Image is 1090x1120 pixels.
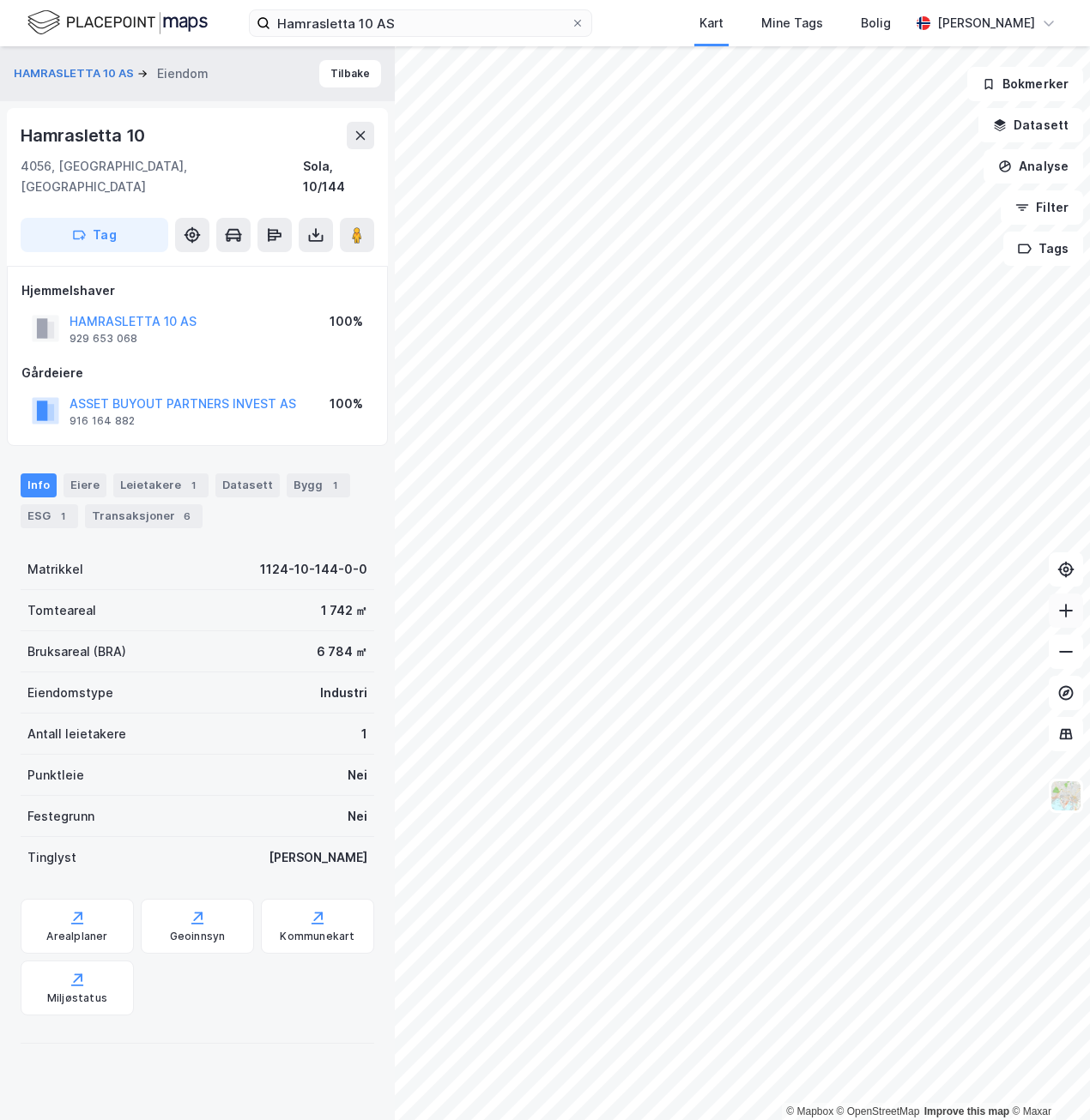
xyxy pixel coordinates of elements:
div: 1 [326,477,343,494]
div: Eiere [64,473,106,497]
button: Filter [1001,190,1083,225]
div: Eiendom [157,63,209,84]
div: Kart [699,13,724,33]
div: 916 164 882 [70,414,135,428]
div: Tomteareal [27,600,96,621]
div: 100% [330,394,363,414]
button: Datasett [978,108,1083,142]
div: Transaksjoner [85,504,203,528]
div: Datasett [215,473,280,497]
div: Nei [348,765,367,786]
div: 1 [54,508,71,525]
a: Mapbox [786,1105,833,1117]
div: Tinglyst [27,847,76,868]
div: 929 653 068 [70,332,137,346]
div: Leietakere [113,473,209,497]
div: 1 [361,724,367,744]
button: Bokmerker [967,67,1083,101]
div: Matrikkel [27,559,83,580]
button: Analyse [984,149,1083,184]
div: 6 [179,508,196,525]
iframe: Chat Widget [1004,1038,1090,1120]
div: Miljøstatus [47,991,107,1005]
button: Tilbake [319,60,381,87]
div: Mine Tags [761,13,823,33]
div: 1124-10-144-0-0 [260,559,367,580]
div: 4056, [GEOGRAPHIC_DATA], [GEOGRAPHIC_DATA] [21,156,303,197]
div: Hjemmelshaver [21,280,373,301]
div: Eiendomstype [27,683,113,703]
div: Bolig [861,13,891,33]
div: 6 784 ㎡ [317,641,367,662]
div: 1 [185,477,202,494]
img: Z [1050,780,1082,812]
input: Søk på adresse, matrikkel, gårdeiere, leietakere eller personer [270,10,571,36]
div: [PERSON_NAME] [937,13,1035,33]
div: ESG [21,504,78,528]
div: Industri [320,683,367,703]
div: Gårdeiere [21,363,373,383]
img: logo.f888ab2527a4732fd821a326f86c7f29.svg [27,8,208,38]
div: Arealplaner [46,930,107,943]
button: Tag [21,218,168,252]
button: HAMRASLETTA 10 AS [14,65,137,82]
div: Sola, 10/144 [303,156,374,197]
div: Bygg [287,473,350,497]
div: Nei [348,806,367,827]
a: OpenStreetMap [837,1105,920,1117]
button: Tags [1003,232,1083,266]
div: Antall leietakere [27,724,126,744]
a: Improve this map [924,1105,1009,1117]
div: Geoinnsyn [170,930,226,943]
div: Punktleie [27,765,84,786]
div: Festegrunn [27,806,94,827]
div: Hamrasletta 10 [21,122,148,149]
div: 1 742 ㎡ [321,600,367,621]
div: Info [21,473,57,497]
div: [PERSON_NAME] [269,847,367,868]
div: 100% [330,311,363,332]
div: Kommunekart [280,930,354,943]
div: Bruksareal (BRA) [27,641,126,662]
